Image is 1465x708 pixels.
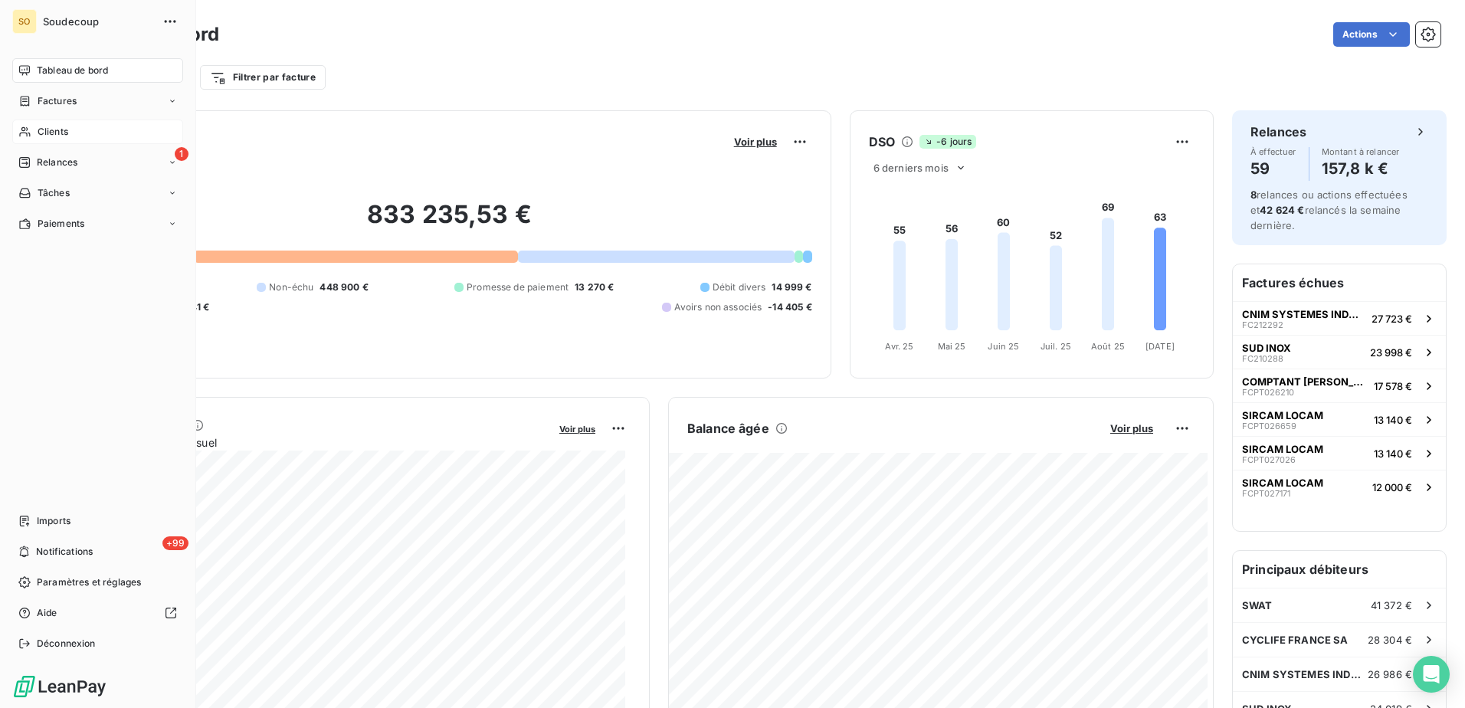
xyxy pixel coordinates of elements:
[1233,402,1446,436] button: SIRCAM LOCAMFCPT02665913 140 €
[1260,204,1304,216] span: 42 624 €
[320,280,368,294] span: 448 900 €
[1242,421,1296,431] span: FCPT026659
[937,341,965,352] tspan: Mai 25
[687,419,769,438] h6: Balance âgée
[1106,421,1158,435] button: Voir plus
[1041,341,1071,352] tspan: Juil. 25
[1242,375,1368,388] span: COMPTANT [PERSON_NAME]
[37,514,70,528] span: Imports
[1242,443,1323,455] span: SIRCAM LOCAM
[1233,436,1446,470] button: SIRCAM LOCAMFCPT02702613 140 €
[674,300,762,314] span: Avoirs non associés
[1250,156,1296,181] h4: 59
[1372,313,1412,325] span: 27 723 €
[37,64,108,77] span: Tableau de bord
[1242,388,1294,397] span: FCPT026210
[1374,447,1412,460] span: 13 140 €
[1333,22,1410,47] button: Actions
[12,9,37,34] div: SO
[87,434,549,451] span: Chiffre d'affaires mensuel
[1242,342,1291,354] span: SUD INOX
[555,421,600,435] button: Voir plus
[1242,455,1296,464] span: FCPT027026
[559,424,595,434] span: Voir plus
[200,65,326,90] button: Filtrer par facture
[1242,599,1273,611] span: SWAT
[12,601,183,625] a: Aide
[1413,656,1450,693] div: Open Intercom Messenger
[772,280,811,294] span: 14 999 €
[37,575,141,589] span: Paramètres et réglages
[873,162,949,174] span: 6 derniers mois
[1242,634,1349,646] span: CYCLIFE FRANCE SA
[1242,668,1368,680] span: CNIM SYSTEMES INDUSTRIELS LA SEYNE
[988,341,1019,352] tspan: Juin 25
[38,94,77,108] span: Factures
[1242,308,1365,320] span: CNIM SYSTEMES INDUSTRIELS LA SEYNE
[162,536,188,550] span: +99
[713,280,766,294] span: Débit divers
[1370,346,1412,359] span: 23 998 €
[575,280,614,294] span: 13 270 €
[1371,599,1412,611] span: 41 372 €
[768,300,811,314] span: -14 405 €
[38,125,68,139] span: Clients
[729,135,782,149] button: Voir plus
[869,133,895,151] h6: DSO
[1368,634,1412,646] span: 28 304 €
[12,674,107,699] img: Logo LeanPay
[1368,668,1412,680] span: 26 986 €
[1110,422,1153,434] span: Voir plus
[1242,477,1323,489] span: SIRCAM LOCAM
[1250,188,1257,201] span: 8
[1242,320,1283,329] span: FC212292
[1233,335,1446,369] button: SUD INOXFC21028823 998 €
[1242,489,1290,498] span: FCPT027171
[734,136,777,148] span: Voir plus
[37,156,77,169] span: Relances
[1233,470,1446,503] button: SIRCAM LOCAMFCPT02717112 000 €
[43,15,153,28] span: Soudecoup
[36,545,93,559] span: Notifications
[37,606,57,620] span: Aide
[1233,301,1446,335] button: CNIM SYSTEMES INDUSTRIELS LA SEYNEFC21229227 723 €
[37,637,96,651] span: Déconnexion
[1233,264,1446,301] h6: Factures échues
[1242,409,1323,421] span: SIRCAM LOCAM
[1233,551,1446,588] h6: Principaux débiteurs
[87,199,812,245] h2: 833 235,53 €
[1233,369,1446,402] button: COMPTANT [PERSON_NAME]FCPT02621017 578 €
[1250,188,1408,231] span: relances ou actions effectuées et relancés la semaine dernière.
[1250,123,1306,141] h6: Relances
[1374,414,1412,426] span: 13 140 €
[1374,380,1412,392] span: 17 578 €
[467,280,569,294] span: Promesse de paiement
[1322,156,1400,181] h4: 157,8 k €
[1091,341,1125,352] tspan: Août 25
[1242,354,1283,363] span: FC210288
[38,217,84,231] span: Paiements
[885,341,913,352] tspan: Avr. 25
[269,280,313,294] span: Non-échu
[1145,341,1175,352] tspan: [DATE]
[919,135,976,149] span: -6 jours
[175,147,188,161] span: 1
[1322,147,1400,156] span: Montant à relancer
[1372,481,1412,493] span: 12 000 €
[1250,147,1296,156] span: À effectuer
[38,186,70,200] span: Tâches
